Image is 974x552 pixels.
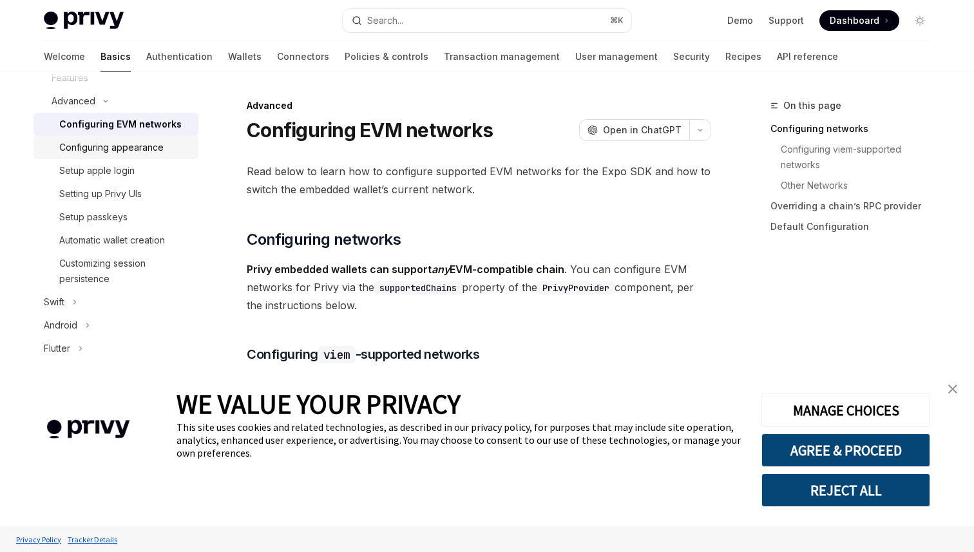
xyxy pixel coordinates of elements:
[33,314,198,337] button: Toggle Android section
[444,41,560,72] a: Transaction management
[44,341,70,356] div: Flutter
[59,233,165,248] div: Automatic wallet creation
[59,186,142,202] div: Setting up Privy UIs
[33,229,198,252] a: Automatic wallet creation
[228,41,262,72] a: Wallets
[44,364,65,379] div: Unity
[343,9,631,32] button: Open search
[59,117,182,132] div: Configuring EVM networks
[575,41,658,72] a: User management
[177,421,742,459] div: This site uses cookies and related technologies, as described in our privacy policy, for purposes...
[277,41,329,72] a: Connectors
[374,281,462,295] code: supportedChains
[44,12,124,30] img: light logo
[247,229,401,250] span: Configuring networks
[948,385,957,394] img: close banner
[727,14,753,27] a: Demo
[777,41,838,72] a: API reference
[59,140,164,155] div: Configuring appearance
[59,256,191,287] div: Customizing session persistence
[177,387,461,421] span: WE VALUE YOUR PRIVACY
[247,263,564,276] strong: Privy embedded wallets can support EVM-compatible chain
[247,119,493,142] h1: Configuring EVM networks
[367,13,403,28] div: Search...
[52,93,95,109] div: Advanced
[761,473,930,507] button: REJECT ALL
[770,175,941,196] a: Other Networks
[770,196,941,216] a: Overriding a chain’s RPC provider
[33,290,198,314] button: Toggle Swift section
[33,337,198,360] button: Toggle Flutter section
[44,294,64,310] div: Swift
[33,252,198,290] a: Customizing session persistence
[33,136,198,159] a: Configuring appearance
[64,528,120,551] a: Tracker Details
[247,345,479,363] span: Configuring -supported networks
[725,41,761,72] a: Recipes
[610,15,624,26] span: ⌘ K
[19,401,157,457] img: company logo
[247,162,711,198] span: Read below to learn how to configure supported EVM networks for the Expo SDK and how to switch th...
[537,281,615,295] code: PrivyProvider
[579,119,689,141] button: Open in ChatGPT
[345,41,428,72] a: Policies & controls
[44,41,85,72] a: Welcome
[247,99,711,112] div: Advanced
[33,205,198,229] a: Setup passkeys
[100,41,131,72] a: Basics
[603,124,682,137] span: Open in ChatGPT
[770,216,941,237] a: Default Configuration
[13,528,64,551] a: Privacy Policy
[910,10,930,31] button: Toggle dark mode
[819,10,899,31] a: Dashboard
[761,433,930,467] button: AGREE & PROCEED
[761,394,930,427] button: MANAGE CHOICES
[770,139,941,175] a: Configuring viem-supported networks
[33,90,198,113] button: Toggle Advanced section
[830,14,879,27] span: Dashboard
[33,182,198,205] a: Setting up Privy UIs
[940,376,966,402] a: close banner
[59,163,135,178] div: Setup apple login
[146,41,213,72] a: Authentication
[33,360,198,383] button: Toggle Unity section
[432,263,450,276] em: any
[673,41,710,72] a: Security
[783,98,841,113] span: On this page
[44,318,77,333] div: Android
[318,346,356,363] code: viem
[59,209,128,225] div: Setup passkeys
[769,14,804,27] a: Support
[33,113,198,136] a: Configuring EVM networks
[33,159,198,182] a: Setup apple login
[770,119,941,139] a: Configuring networks
[247,260,711,314] span: . You can configure EVM networks for Privy via the property of the component, per the instruction...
